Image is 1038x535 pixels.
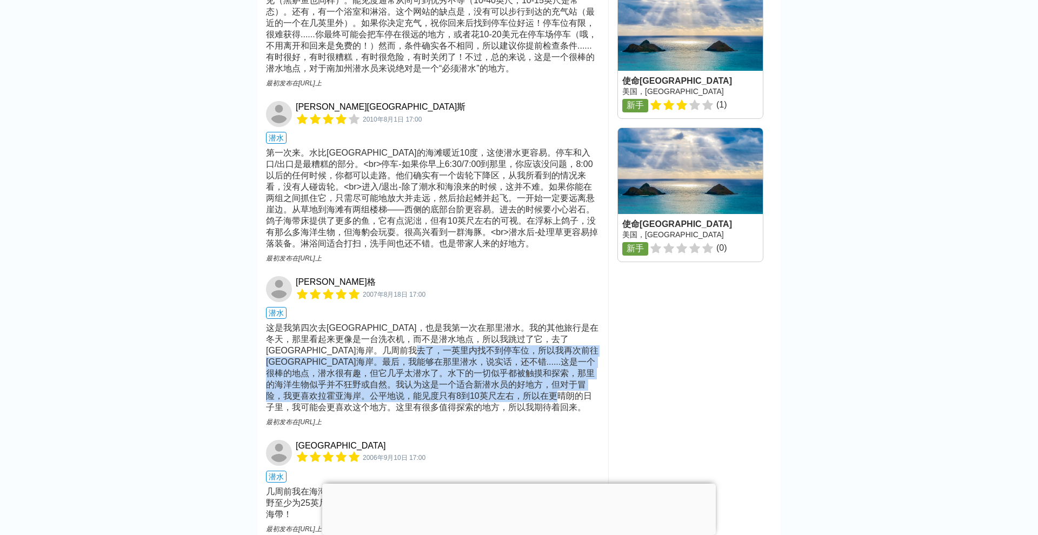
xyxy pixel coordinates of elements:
div: 最初发布在[URL]上 [266,418,600,427]
a: 肯德尔·罗伯格 [266,276,294,302]
span: 潜水 [266,307,287,319]
a: 美国，[GEOGRAPHIC_DATA] [622,87,724,96]
div: 几周前我在海湾，条件很好。救生员热线说能见度超过30英尺，当我们到达那里时，视野至少为25英尺。没有浪涌或冲浪，这对海湾来说有些不寻常。我们看到了很多生命和海帶！ [266,486,600,520]
span: 4487 [363,115,422,124]
iframe: 广告 [322,484,716,532]
a: [GEOGRAPHIC_DATA] [296,441,386,451]
a: 布兰登·卡莱斯 [266,101,294,127]
div: 最初发布在[URL]上 [266,79,600,88]
a: [PERSON_NAME]格 [296,277,376,288]
span: 3762 [363,453,425,463]
a: 普姆城 [266,440,294,466]
img: 布兰登·卡莱斯 [266,101,292,127]
span: 潜水 [266,471,287,483]
a: 美国，[GEOGRAPHIC_DATA] [622,230,724,239]
span: 潜水 [266,132,287,144]
img: 普姆城 [266,440,292,466]
img: 肯德尔·罗伯格 [266,276,292,302]
div: 这是我第四次去[GEOGRAPHIC_DATA]，也是我第一次在那里潜水。我的其他旅行是在冬天，那里看起来更像是一台洗衣机，而不是潜水地点，所以我跳过了它，去了[GEOGRAPHIC_DATA]... [266,323,600,413]
span: 3965 [363,290,425,299]
div: 最初发布在[URL]上 [266,254,600,263]
a: [PERSON_NAME][GEOGRAPHIC_DATA]斯 [296,102,465,113]
div: 最初发布在[URL]上 [266,525,600,534]
div: 第一次来。水比[GEOGRAPHIC_DATA]的海滩暖近10度，这使潜水更容易。停车和入口/出口是最糟糕的部分。<br>停车-如果你早上6:30/7:00到那里，你应该没问题，8:00以后的任... [266,148,600,250]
